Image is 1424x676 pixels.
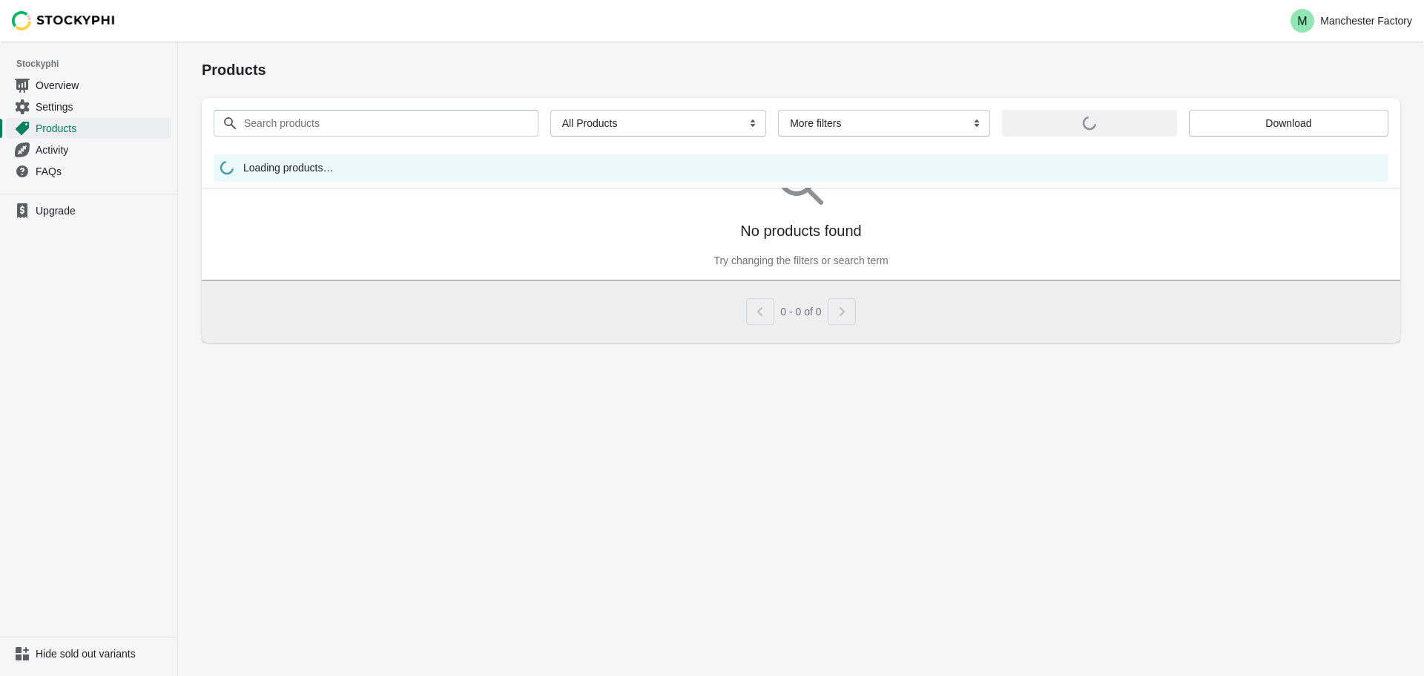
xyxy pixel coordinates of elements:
[243,110,512,137] input: Search products
[6,160,171,182] a: FAQs
[6,643,171,664] a: Hide sold out variants
[740,220,861,241] p: No products found
[780,306,821,318] span: 0 - 0 of 0
[36,164,168,179] span: FAQs
[6,96,171,117] a: Settings
[713,253,888,268] p: Try changing the filters or search term
[746,292,855,325] nav: Pagination
[36,99,168,114] span: Settings
[6,74,171,96] a: Overview
[36,203,168,218] span: Upgrade
[6,117,171,139] a: Products
[1320,15,1412,27] p: Manchester Factory
[1265,117,1311,129] span: Download
[1189,110,1388,137] button: Download
[1298,15,1308,27] text: M
[6,139,171,160] a: Activity
[12,11,116,30] img: Stockyphi
[1290,9,1314,33] span: Avatar with initials M
[16,56,177,71] span: Stockyphi
[243,160,333,179] span: Loading products…
[6,200,171,221] a: Upgrade
[36,121,168,136] span: Products
[36,142,168,157] span: Activity
[202,59,1400,80] h1: Products
[36,78,168,93] span: Overview
[1285,6,1418,36] button: Avatar with initials MManchester Factory
[36,646,168,661] span: Hide sold out variants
